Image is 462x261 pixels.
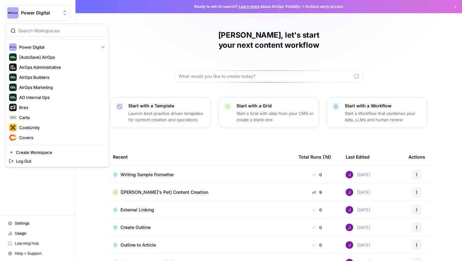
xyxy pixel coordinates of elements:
[346,171,353,178] img: nj1ssy6o3lyd6ijko0eoja4aphzn
[5,238,70,248] a: Learning Hub
[175,30,363,50] h1: [PERSON_NAME], let's start your next content workflow
[298,242,336,248] div: 0
[345,110,422,123] p: Start a Workflow that combines your data, LLMs and human review
[298,207,336,213] div: 0
[9,124,17,131] img: CookUnity Logo
[19,94,102,101] span: AO Internal Ops
[346,188,353,196] img: nj1ssy6o3lyd6ijko0eoja4aphzn
[120,207,154,213] span: External Linking
[16,149,102,155] span: Create Workspace
[15,251,67,256] span: Help + Support
[113,207,288,213] a: External Linking
[9,43,17,51] img: Power Digital Logo
[346,206,353,214] img: nj1ssy6o3lyd6ijko0eoja4aphzn
[7,148,107,157] a: Create Workspace
[19,64,102,70] span: AirOps Administrative
[120,171,174,178] span: Writing Sample Formatter
[21,10,59,16] span: Power Digital
[9,114,17,121] img: Carta Logo
[19,124,102,131] span: CookUnity
[5,23,109,167] div: Workspace: Power Digital
[15,231,67,236] span: Usage
[409,148,425,166] div: Actions
[19,104,102,111] span: Brex
[120,224,151,231] span: Create Outline
[7,7,19,19] img: Power Digital Logo
[298,148,331,166] div: Total Runs (7d)
[19,114,102,121] span: Carta
[9,104,17,111] img: Brex Logo
[5,218,70,228] a: Settings
[346,148,370,166] div: Last Edited
[113,189,288,195] a: [[PERSON_NAME]'s Pet] Content Creation
[19,44,97,50] span: Power Digital
[5,5,70,21] button: Workspace: Power Digital
[15,220,67,226] span: Settings
[19,74,102,80] span: AirOps Builders
[15,241,67,246] span: Learning Hub
[327,97,427,128] button: Start with a WorkflowStart a Workflow that combines your data, LLMs and human review
[9,84,17,91] img: AirOps Marketing Logo
[346,241,370,249] div: [DATE]
[305,4,343,9] span: Actions early access
[19,134,102,141] span: Covers
[345,103,422,109] p: Start with a Workflow
[113,148,288,166] div: Recent
[113,242,288,248] a: Outline to Article
[19,54,102,60] span: [AutoSave] AirOps
[7,157,107,166] a: Log Out
[9,94,17,101] img: AO Internal Ops Logo
[16,158,102,164] span: Log Out
[113,171,288,178] a: Writing Sample Formatter
[9,134,17,141] img: Covers Logo
[298,224,336,231] div: 0
[346,188,370,196] div: [DATE]
[194,4,300,9] span: Ready to win AI search? about AirOps Visibility
[9,73,17,81] img: AirOps Builders Logo
[120,242,156,248] span: Outline to Article
[128,103,206,109] p: Start with a Template
[18,28,103,34] input: Search Workspaces
[346,206,370,214] div: [DATE]
[120,189,208,195] span: [[PERSON_NAME]'s Pet] Content Creation
[346,241,353,249] img: nj1ssy6o3lyd6ijko0eoja4aphzn
[237,110,314,123] p: Start a Grid with data from your CMS or create a blank one
[128,110,206,123] p: Launch best-practice driven templates for content creation and operations
[346,171,370,178] div: [DATE]
[237,103,314,109] p: Start with a Grid
[19,84,102,90] span: AirOps Marketing
[346,224,353,231] img: nj1ssy6o3lyd6ijko0eoja4aphzn
[5,248,70,258] button: Help + Support
[298,189,336,195] div: 9
[219,97,319,128] button: Start with a GridStart a Grid with data from your CMS or create a blank one
[9,63,17,71] img: AirOps Administrative Logo
[113,224,288,231] a: Create Outline
[110,97,211,128] button: Start with a TemplateLaunch best-practice driven templates for content creation and operations
[5,228,70,238] a: Usage
[9,53,17,61] img: [AutoSave] AirOps Logo
[179,73,352,79] input: What would you like to create today?
[346,224,370,231] div: [DATE]
[239,4,259,9] a: Learn more
[298,171,336,178] div: 0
